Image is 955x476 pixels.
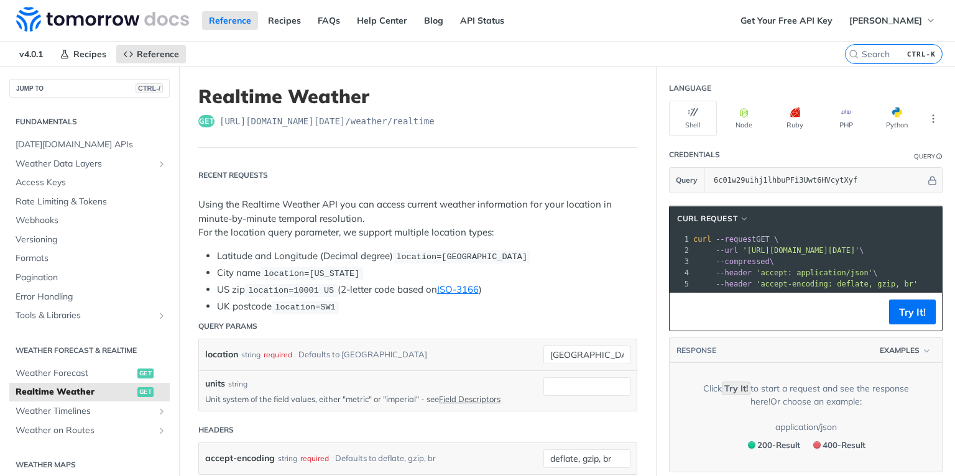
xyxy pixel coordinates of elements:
[734,11,839,30] a: Get Your Free API Key
[16,176,167,189] span: Access Keys
[9,402,170,421] a: Weather TimelinesShow subpages for Weather Timelines
[217,249,637,263] li: Latitude and Longitude (Decimal degree)
[16,196,167,208] span: Rate Limiting & Tokens
[9,79,170,98] button: JUMP TOCTRL-/
[205,346,238,364] label: location
[771,101,819,136] button: Ruby
[9,268,170,287] a: Pagination
[157,159,167,169] button: Show subpages for Weather Data Layers
[73,48,106,60] span: Recipes
[693,235,711,244] span: curl
[16,158,154,170] span: Weather Data Layers
[807,437,870,453] button: 400400-Result
[12,45,50,63] span: v4.0.1
[9,421,170,440] a: Weather on RoutesShow subpages for Weather on Routes
[775,421,837,434] div: application/json
[693,235,778,244] span: GET \
[16,234,167,246] span: Versioning
[217,300,637,314] li: UK postcode
[261,11,308,30] a: Recipes
[205,377,225,390] label: units
[716,257,770,266] span: --compressed
[16,252,167,265] span: Formats
[716,280,752,288] span: --header
[9,135,170,154] a: [DATE][DOMAIN_NAME] APIs
[9,231,170,249] a: Versioning
[205,393,525,405] p: Unit system of the field values, either "metric" or "imperial" - see
[677,213,737,224] span: cURL Request
[670,256,691,267] div: 3
[936,153,943,160] i: Information
[16,424,154,437] span: Weather on Routes
[849,15,922,26] span: [PERSON_NAME]
[417,11,450,30] a: Blog
[716,235,756,244] span: --request
[670,234,691,245] div: 1
[202,11,258,30] a: Reference
[300,449,329,467] div: required
[670,267,691,278] div: 4
[248,286,334,295] span: location=10001 US
[298,346,427,364] div: Defaults to [GEOGRAPHIC_DATA]
[16,7,189,32] img: Tomorrow.io Weather API Docs
[198,321,257,332] div: Query Params
[335,449,436,467] div: Defaults to deflate, gzip, br
[198,424,234,436] div: Headers
[756,268,873,277] span: 'accept: application/json'
[756,280,918,288] span: 'accept-encoding: deflate, gzip, br'
[311,11,347,30] a: FAQs
[136,83,163,93] span: CTRL-/
[673,213,754,225] button: cURL Request
[693,246,864,255] span: \
[16,405,154,418] span: Weather Timelines
[217,266,637,280] li: City name
[670,278,691,290] div: 5
[9,288,170,306] a: Error Handling
[157,311,167,321] button: Show subpages for Tools & Libraries
[708,168,926,193] input: apikey
[453,11,511,30] a: API Status
[439,394,501,404] a: Field Descriptors
[16,139,167,151] span: [DATE][DOMAIN_NAME] APIs
[914,152,935,161] div: Query
[928,113,939,124] svg: More ellipsis
[742,437,805,453] button: 200200-Result
[16,309,154,322] span: Tools & Libraries
[720,101,768,136] button: Node
[880,345,920,356] span: Examples
[676,303,693,321] button: Copy to clipboard
[9,211,170,230] a: Webhooks
[676,344,717,357] button: RESPONSE
[264,346,292,364] div: required
[198,115,215,127] span: get
[437,283,479,295] a: ISO-3166
[757,440,800,450] span: 200 - Result
[350,11,414,30] a: Help Center
[205,449,275,467] label: accept-encoding
[688,382,923,408] div: Click to start a request and see the response here! Or choose an example:
[669,101,717,136] button: Shell
[157,426,167,436] button: Show subpages for Weather on Routes
[813,441,821,449] span: 400
[198,85,637,108] h1: Realtime Weather
[217,283,637,297] li: US zip (2-letter code based on )
[53,45,113,63] a: Recipes
[716,268,752,277] span: --header
[157,406,167,416] button: Show subpages for Weather Timelines
[396,252,527,262] span: location=[GEOGRAPHIC_DATA]
[669,149,720,160] div: Credentials
[137,48,179,60] span: Reference
[9,345,170,356] h2: Weather Forecast & realtime
[16,291,167,303] span: Error Handling
[137,368,154,378] span: get
[693,257,774,266] span: \
[228,378,247,390] div: string
[716,246,738,255] span: --url
[241,346,261,364] div: string
[669,83,711,94] div: Language
[9,116,170,127] h2: Fundamentals
[16,367,134,380] span: Weather Forecast
[889,300,936,324] button: Try It!
[198,170,268,181] div: Recent Requests
[275,303,335,312] span: location=SW1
